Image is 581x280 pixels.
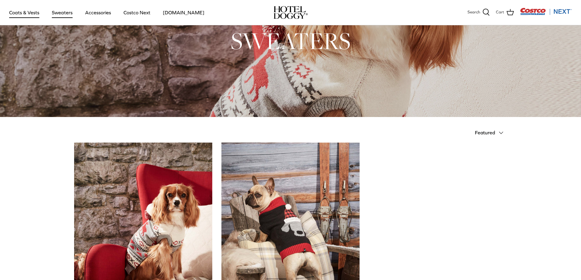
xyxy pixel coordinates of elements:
[520,8,572,15] img: Costco Next
[4,2,45,23] a: Coats & Vests
[468,9,490,16] a: Search
[496,9,514,16] a: Cart
[46,2,78,23] a: Sweaters
[74,26,507,56] h1: SWEATERS
[468,9,480,16] span: Search
[520,12,572,16] a: Visit Costco Next
[274,6,308,19] img: hoteldoggycom
[157,2,210,23] a: [DOMAIN_NAME]
[475,130,495,135] span: Featured
[80,2,117,23] a: Accessories
[496,9,504,16] span: Cart
[118,2,156,23] a: Costco Next
[274,6,308,19] a: hoteldoggy.com hoteldoggycom
[475,126,507,140] button: Featured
